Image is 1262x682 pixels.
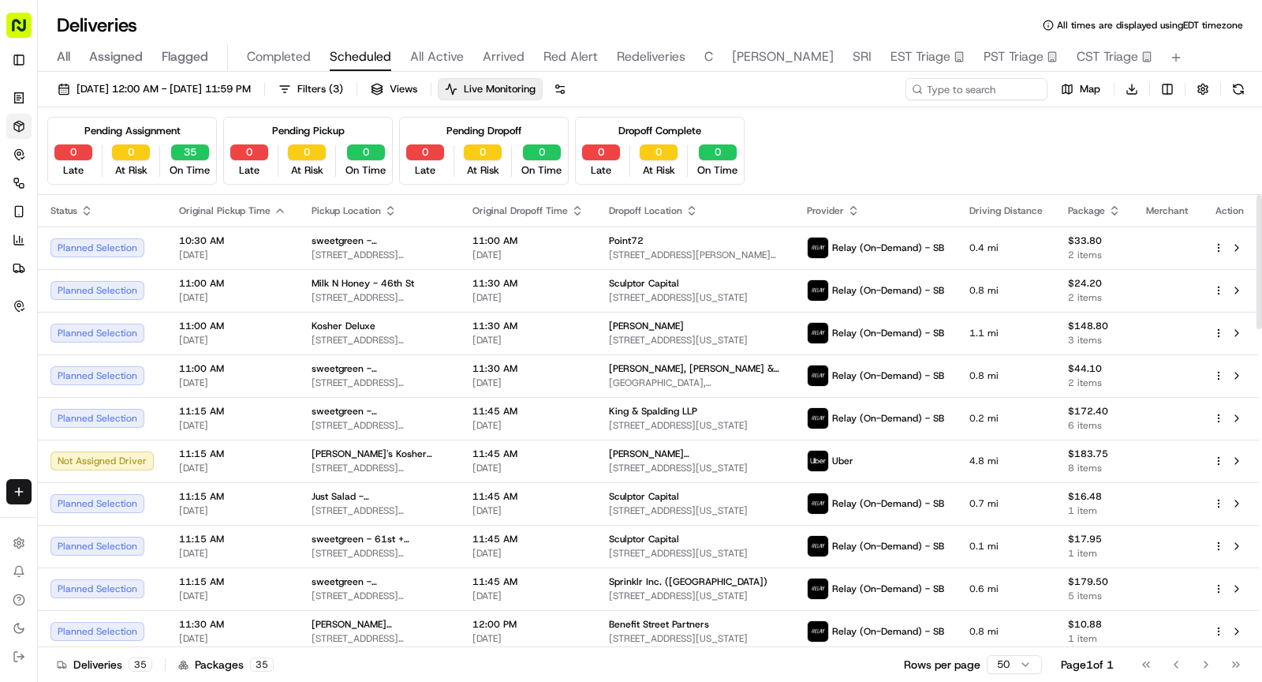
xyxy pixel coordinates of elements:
[575,117,745,185] div: Dropoff Complete0Late0At Risk0On Time
[832,284,944,297] span: Relay (On-Demand) - SB
[1068,448,1121,460] span: $183.75
[239,163,259,178] span: Late
[1057,19,1243,32] span: All times are displayed using EDT timezone
[617,47,685,66] span: Redeliveries
[618,124,701,138] div: Dropoff Complete
[312,334,447,347] span: [STREET_ADDRESS][US_STATE]
[54,144,92,160] button: 0
[84,124,181,138] div: Pending Assignment
[390,82,417,96] span: Views
[472,291,584,304] span: [DATE]
[330,47,391,66] span: Scheduled
[472,419,584,432] span: [DATE]
[347,144,385,160] button: 0
[178,657,274,673] div: Packages
[247,47,311,66] span: Completed
[808,323,828,343] img: relay_logo_black.png
[129,658,152,672] div: 35
[1068,618,1121,631] span: $10.88
[609,575,767,588] span: Sprinklr Inc. ([GEOGRAPHIC_DATA])
[1068,334,1121,347] span: 3 items
[472,490,584,503] span: 11:45 AM
[808,536,828,556] img: relay_logo_black.png
[1068,234,1121,247] span: $33.80
[969,242,1043,254] span: 0.4 mi
[969,497,1043,510] span: 0.7 mi
[179,419,286,432] span: [DATE]
[472,377,584,389] span: [DATE]
[364,78,424,100] button: Views
[905,78,1047,100] input: Type to search
[969,284,1043,297] span: 0.8 mi
[969,583,1043,595] span: 0.6 mi
[179,234,286,247] span: 10:30 AM
[609,362,782,375] span: [PERSON_NAME], [PERSON_NAME] & [PERSON_NAME] ([GEOGRAPHIC_DATA])
[115,163,147,178] span: At Risk
[312,377,447,389] span: [STREET_ADDRESS][US_STATE]
[312,448,447,460] span: [PERSON_NAME]'s Kosher Restaurant
[832,412,944,425] span: Relay (On-Demand) - SB
[832,369,944,382] span: Relay (On-Demand) - SB
[609,504,782,517] span: [STREET_ADDRESS][US_STATE]
[179,462,286,474] span: [DATE]
[808,280,828,301] img: relay_logo_black.png
[1068,277,1121,290] span: $24.20
[179,291,286,304] span: [DATE]
[1068,533,1121,545] span: $17.95
[609,632,782,645] span: [STREET_ADDRESS][US_STATE]
[1146,204,1188,217] span: Merchant
[415,163,435,178] span: Late
[50,204,77,217] span: Status
[1213,204,1246,217] div: Action
[609,490,679,503] span: Sculptor Capital
[1068,547,1121,560] span: 1 item
[1068,362,1121,375] span: $44.10
[472,504,584,517] span: [DATE]
[853,47,872,66] span: SRI
[543,47,598,66] span: Red Alert
[250,658,274,672] div: 35
[291,163,323,178] span: At Risk
[832,455,853,467] span: Uber
[609,419,782,432] span: [STREET_ADDRESS][US_STATE]
[609,533,679,545] span: Sculptor Capital
[50,78,258,100] button: [DATE] 12:00 AM - [DATE] 11:59 PM
[170,163,210,178] span: On Time
[297,82,343,96] span: Filters
[312,277,414,290] span: Milk N Honey - 46th St
[179,575,286,588] span: 11:15 AM
[1068,490,1121,503] span: $16.48
[179,377,286,389] span: [DATE]
[1068,204,1105,217] span: Package
[89,47,143,66] span: Assigned
[609,405,697,418] span: King & Spalding LLP
[312,533,447,545] span: sweetgreen - 61st + [PERSON_NAME]
[609,462,782,474] span: [STREET_ADDRESS][US_STATE]
[1080,82,1100,96] span: Map
[312,405,447,418] span: sweetgreen - [GEOGRAPHIC_DATA]
[1068,419,1121,432] span: 6 items
[288,144,326,160] button: 0
[472,533,584,545] span: 11:45 AM
[984,47,1044,66] span: PST Triage
[179,632,286,645] span: [DATE]
[472,547,584,560] span: [DATE]
[410,47,464,66] span: All Active
[271,78,350,100] button: Filters(3)
[472,204,568,217] span: Original Dropoff Time
[832,242,944,254] span: Relay (On-Demand) - SB
[808,493,828,514] img: relay_logo_black.png
[1068,590,1121,602] span: 5 items
[472,618,584,631] span: 12:00 PM
[609,320,684,332] span: [PERSON_NAME]
[609,590,782,602] span: [STREET_ADDRESS][US_STATE]
[808,451,828,471] img: uber-new-logo.jpeg
[1077,47,1138,66] span: CST Triage
[312,204,381,217] span: Pickup Location
[1068,462,1121,474] span: 8 items
[808,365,828,386] img: relay_logo_black.png
[312,320,375,332] span: Kosher Deluxe
[591,163,611,178] span: Late
[179,490,286,503] span: 11:15 AM
[1227,78,1249,100] button: Refresh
